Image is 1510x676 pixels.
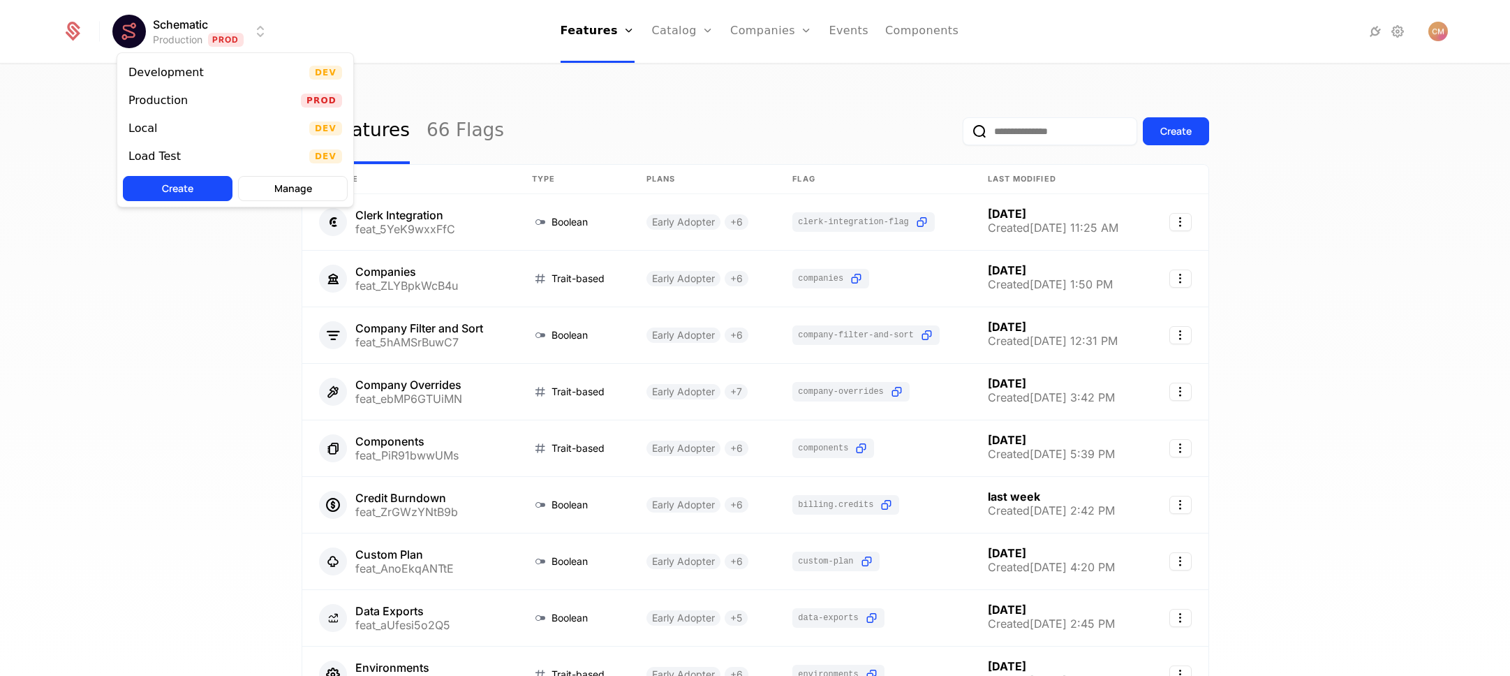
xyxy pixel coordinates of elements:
[1169,552,1192,571] button: Select action
[1169,609,1192,627] button: Select action
[301,94,342,108] span: Prod
[128,123,157,134] div: Local
[1169,213,1192,231] button: Select action
[128,95,188,106] div: Production
[1169,270,1192,288] button: Select action
[309,66,342,80] span: Dev
[238,176,348,201] button: Manage
[128,67,204,78] div: Development
[1169,496,1192,514] button: Select action
[1169,326,1192,344] button: Select action
[309,149,342,163] span: Dev
[1169,439,1192,457] button: Select action
[123,176,232,201] button: Create
[128,151,181,162] div: Load Test
[309,122,342,135] span: Dev
[1169,383,1192,401] button: Select action
[117,52,354,207] div: Select environment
